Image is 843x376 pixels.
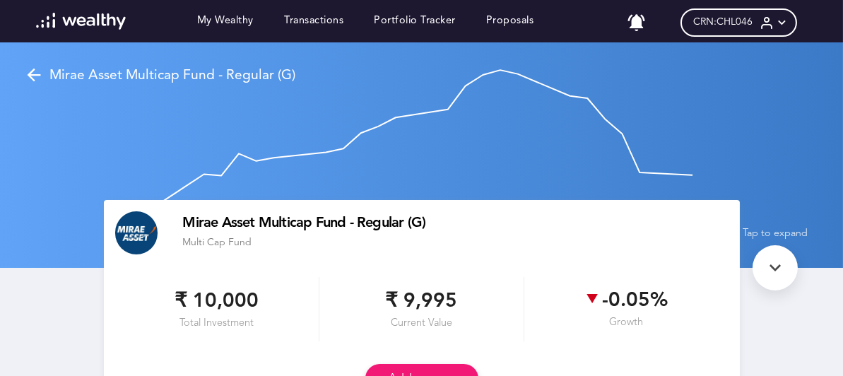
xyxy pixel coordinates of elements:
span: ₹ 9,995 [386,288,458,314]
a: Proposals [486,15,534,30]
p: Mirae Asset Multicap Fund - Regular (G) [49,67,295,84]
span: Multi Cap Fund [183,237,252,247]
span: ₹ 10,000 [175,288,259,314]
span: CRN: CHL046 [693,16,753,28]
span: Current Value [391,317,452,330]
div: Mirae Asset Multicap Fund - Regular (G) [183,216,729,231]
span: Total Investment [179,317,254,330]
a: My Wealthy [197,15,254,30]
a: Transactions [284,15,343,30]
span: -0.05% [584,289,668,313]
a: Portfolio Tracker [374,15,456,30]
span: Growth [609,317,643,329]
img: wl-logo-white.svg [36,13,126,30]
